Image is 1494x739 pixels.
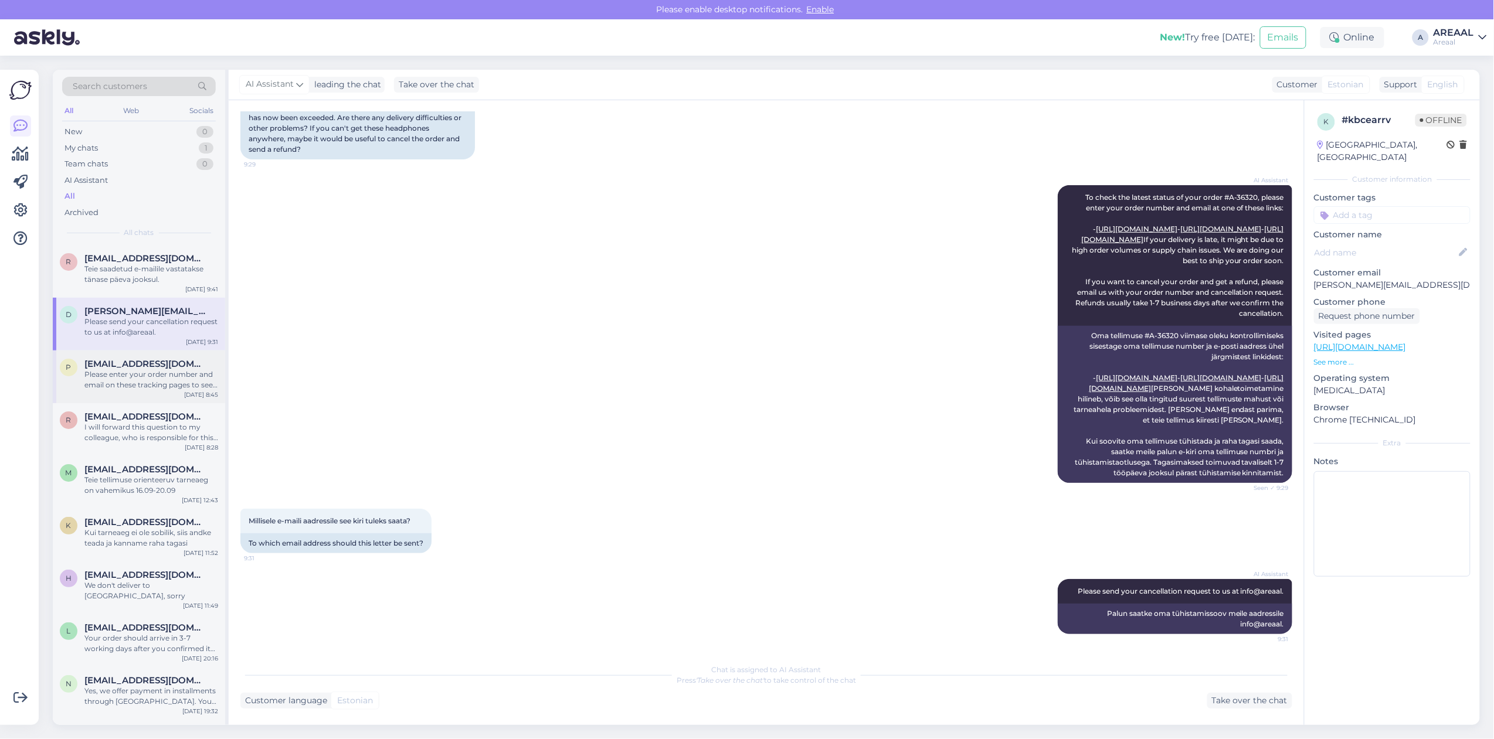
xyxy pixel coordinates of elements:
[1314,296,1471,308] p: Customer phone
[182,707,218,716] div: [DATE] 19:32
[1314,229,1471,241] p: Customer name
[1245,635,1289,643] span: 9:31
[1078,587,1284,595] span: Please send your cancellation request to us at info@areaal.
[244,160,288,169] span: 9:29
[249,516,410,525] span: Millisele e-maili aadressile see kiri tuleks saata?
[240,694,327,707] div: Customer language
[84,411,206,422] span: ranert2505@gmail.com
[185,285,218,294] div: [DATE] 9:41
[9,79,32,101] img: Askly Logo
[1324,117,1329,126] span: k
[240,533,432,553] div: To which email address should this letter be sent?
[184,549,218,557] div: [DATE] 11:52
[1314,267,1471,279] p: Customer email
[124,227,154,238] span: All chats
[84,306,206,316] span: daniel.lehiste@gmail.com
[185,443,218,452] div: [DATE] 8:28
[1320,27,1384,48] div: Online
[1318,139,1447,164] div: [GEOGRAPHIC_DATA], [GEOGRAPHIC_DATA]
[1180,373,1262,382] a: [URL][DOMAIN_NAME]
[1434,38,1474,47] div: Areaal
[1434,28,1474,38] div: AREAAL
[1245,483,1289,492] span: Seen ✓ 9:29
[66,310,72,319] span: d
[310,79,381,91] div: leading the chat
[677,676,856,684] span: Press to take control of the chat
[64,142,98,154] div: My chats
[84,570,206,580] span: hursan@gmx.com
[1314,372,1471,384] p: Operating system
[84,686,218,707] div: Yes, we offer payment in installments through [GEOGRAPHIC_DATA]. You can pay in three equal parts...
[1058,326,1292,483] div: Oma tellimuse #A-36320 viimase oleku kontrollimiseks sisestage oma tellimuse number ja e-posti aa...
[66,679,72,688] span: n
[182,496,218,505] div: [DATE] 12:43
[84,475,218,496] div: Teie tellimuse orienteeruv tarneaeg on vahemikus 16.09-20.09
[66,574,72,583] span: h
[1415,114,1467,127] span: Offline
[84,580,218,601] div: We don't deliver to [GEOGRAPHIC_DATA], sorry
[1272,79,1318,91] div: Customer
[184,390,218,399] div: [DATE] 8:45
[64,126,82,138] div: New
[1160,30,1255,45] div: Try free [DATE]:
[1315,246,1457,259] input: Add name
[1160,32,1186,43] b: New!
[183,601,218,610] div: [DATE] 11:49
[187,103,216,118] div: Socials
[199,142,213,154] div: 1
[1314,192,1471,204] p: Customer tags
[1328,79,1364,91] span: Estonian
[712,665,821,674] span: Chat is assigned to AI Assistant
[66,363,72,372] span: p
[1380,79,1418,91] div: Support
[84,675,206,686] span: nurgamari@gmail.com
[1314,342,1406,352] a: [URL][DOMAIN_NAME]
[1314,414,1471,426] p: Chrome [TECHNICAL_ID]
[803,4,838,15] span: Enable
[1314,174,1471,185] div: Customer information
[394,77,479,93] div: Take over the chat
[1314,206,1471,224] input: Add a tag
[84,253,206,264] span: rulanda@gmail.com
[84,633,218,654] div: Your order should arrive in 3-7 working days after you confirmed it on [DATE]. We will email you ...
[1245,176,1289,185] span: AI Assistant
[1096,224,1177,233] a: [URL][DOMAIN_NAME]
[1207,693,1292,709] div: Take over the chat
[66,416,72,424] span: r
[244,554,288,563] span: 9:31
[84,622,206,633] span: la.mand92@gmail.com
[1245,570,1289,578] span: AI Assistant
[84,422,218,443] div: I will forward this question to my colleague, who is responsible for this. The reply will be here...
[186,338,218,346] div: [DATE] 9:31
[1314,455,1471,468] p: Notes
[1058,604,1292,634] div: Palun saatke oma tühistamissoov meile aadressile info@areaal.
[240,76,475,159] div: Hello! How is order #A-36320 going? The estimated delivery time has now been exceeded. Are there ...
[66,468,72,477] span: m
[67,626,71,635] span: l
[84,316,218,338] div: Please send your cancellation request to us at info@areaal.
[1072,193,1286,318] span: To check the latest status of your order #A-36320, please enter your order number and email at on...
[196,126,213,138] div: 0
[84,264,218,285] div: Teie saadetud e-mailile vastatakse tänase päeva jooksul.
[1314,308,1420,324] div: Request phone number
[1314,357,1471,367] p: See more ...
[1314,279,1471,291] p: [PERSON_NAME][EMAIL_ADDRESS][DOMAIN_NAME]
[64,175,108,186] div: AI Assistant
[121,103,142,118] div: Web
[84,359,206,369] span: pjevsejevs@gmail.com
[66,521,72,530] span: k
[84,527,218,549] div: Kui tarneaeg ei ole sobilik, siis andke teada ja kanname raha tagasi
[1314,401,1471,414] p: Browser
[1314,384,1471,397] p: [MEDICAL_DATA]
[1096,373,1177,382] a: [URL][DOMAIN_NAME]
[1428,79,1458,91] span: English
[62,103,76,118] div: All
[1180,224,1262,233] a: [URL][DOMAIN_NAME]
[337,694,373,707] span: Estonian
[696,676,764,684] i: 'Take over the chat'
[1314,329,1471,341] p: Visited pages
[1342,113,1415,127] div: # kbcearrv
[84,464,206,475] span: marianneluur@gmail.com
[64,190,75,202] div: All
[64,158,108,170] div: Team chats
